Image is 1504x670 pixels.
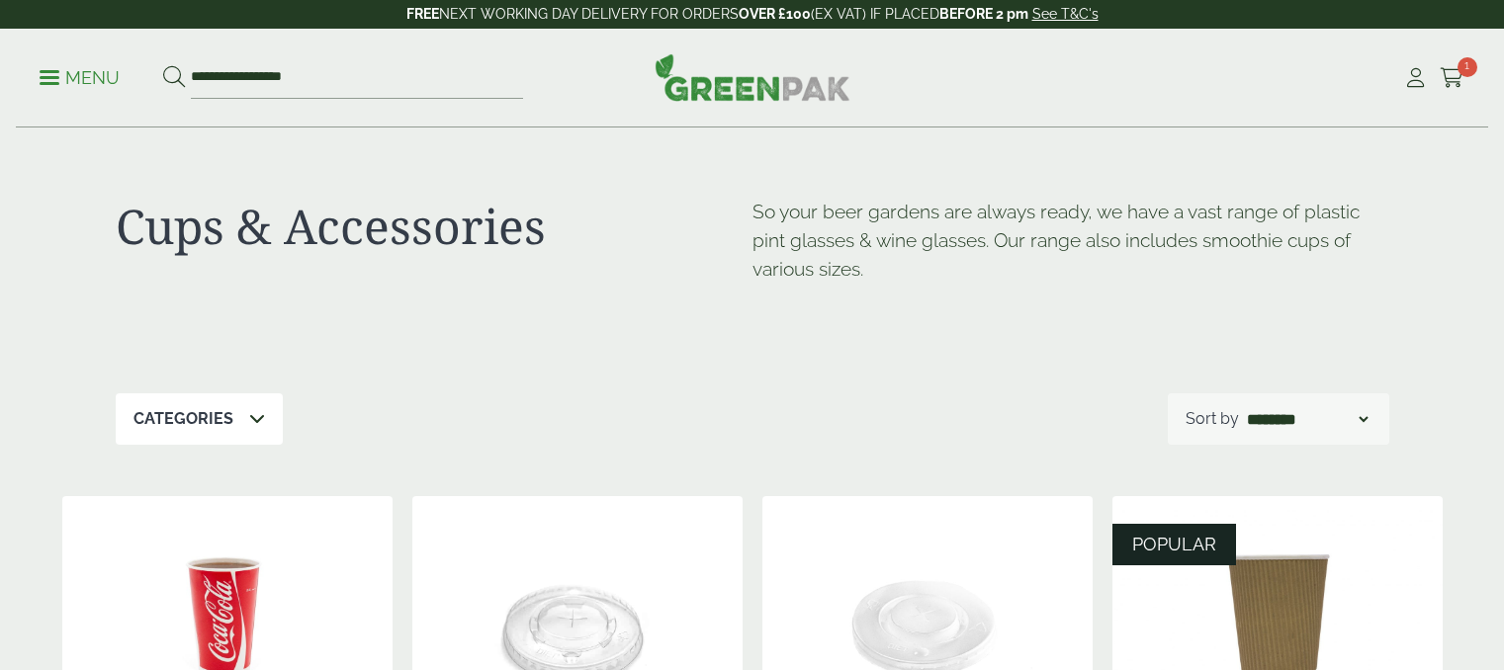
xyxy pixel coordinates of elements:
[655,53,850,101] img: GreenPak Supplies
[1243,407,1371,431] select: Shop order
[1186,407,1239,431] p: Sort by
[116,198,752,255] h1: Cups & Accessories
[1403,68,1428,88] i: My Account
[406,6,439,22] strong: FREE
[1440,68,1464,88] i: Cart
[939,6,1028,22] strong: BEFORE 2 pm
[133,407,233,431] p: Categories
[1132,534,1216,554] span: POPULAR
[1440,63,1464,93] a: 1
[752,198,1389,283] p: So your beer gardens are always ready, we have a vast range of plastic pint glasses & wine glasse...
[40,66,120,86] a: Menu
[40,66,120,90] p: Menu
[1458,57,1477,77] span: 1
[1032,6,1099,22] a: See T&C's
[739,6,811,22] strong: OVER £100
